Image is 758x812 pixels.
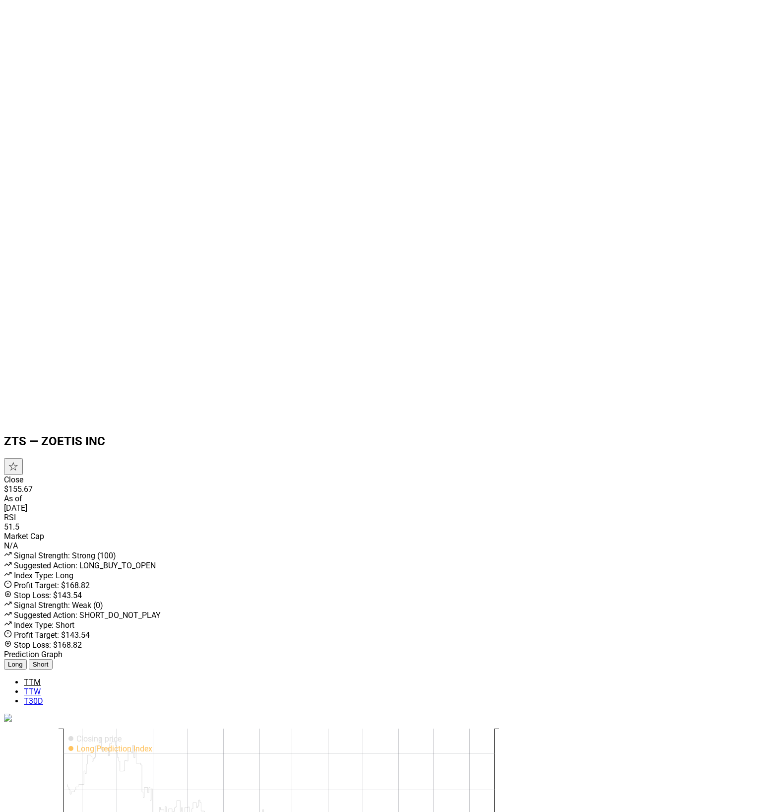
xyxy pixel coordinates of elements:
span: Suggested Action: [14,610,77,620]
div: Prediction Graph [4,650,754,659]
span: Profit Target: [14,630,59,640]
button: ☆ [4,458,23,475]
div: $155.67 [4,484,754,494]
a: T30D [24,696,43,706]
h2: ZTS — ZOETIS INC [4,434,754,448]
button: Long [4,659,27,670]
div: RSI [4,513,754,522]
span: Index Type: [14,571,54,580]
text: $180.00 [28,786,54,794]
span: LONG_BUY_TO_OPEN [79,561,156,570]
span: Weak (0) [72,601,103,610]
span: $168.82 [53,640,82,650]
span: Stop Loss: [14,591,51,600]
div: As of [4,494,754,503]
span: Strong (100) [72,551,116,560]
span: $168.82 [61,581,90,590]
span: SHORT_DO_NOT_PLAY [79,610,161,620]
span: Profit Target: [14,581,59,590]
a: TTM [24,677,41,687]
span: Stop Loss: [14,640,51,650]
span: Long [56,571,73,580]
text: $180.00 [504,786,529,794]
div: 51.5 [4,522,754,532]
div: Market Cap [4,532,754,541]
span: Signal Strength: [14,551,70,560]
span: Index Type: [14,620,54,630]
span: $143.54 [61,630,90,640]
span: Signal Strength: [14,601,70,610]
button: Short [29,659,53,670]
span: $143.54 [53,591,82,600]
div: N/A [4,541,754,550]
a: TTW [24,687,41,696]
div: [DATE] [4,503,754,513]
text: $190.00 [504,749,529,757]
span: Short [56,620,74,630]
text: $190.00 [28,749,54,757]
div: Close [4,475,754,484]
span: Suggested Action: [14,561,77,570]
img: strength_icon.png [4,714,12,722]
